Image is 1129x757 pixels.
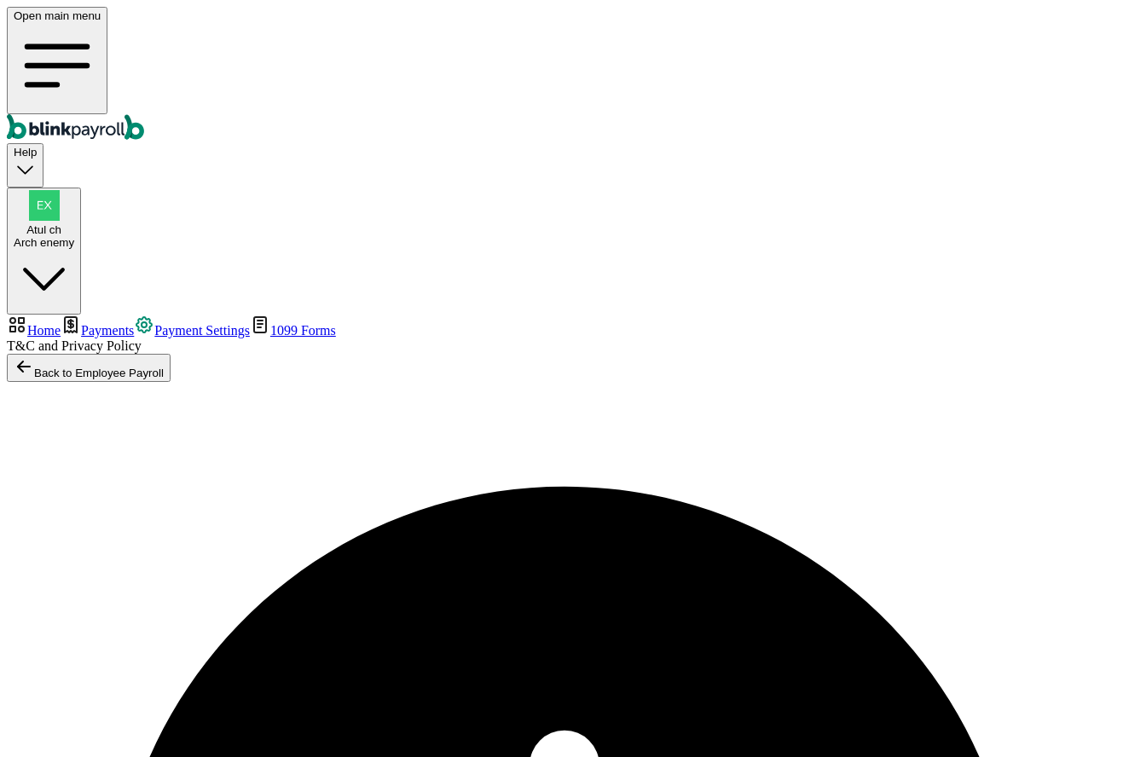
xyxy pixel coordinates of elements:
[27,323,61,338] span: Home
[14,146,37,159] span: Help
[7,7,1122,143] nav: Global
[7,338,142,353] span: and
[14,9,101,22] span: Open main menu
[14,236,74,249] div: Arch enemy
[1044,675,1129,757] iframe: Chat Widget
[61,323,134,338] a: Payments
[270,323,336,338] span: 1099 Forms
[7,354,171,382] button: Back to Employee Payroll
[81,323,134,338] span: Payments
[26,223,61,236] span: Atul ch
[61,338,142,353] span: Privacy Policy
[7,7,107,114] button: Open main menu
[250,323,336,338] a: 1099 Forms
[34,367,164,379] span: Back to Employee Payroll
[7,143,43,187] button: Help
[134,323,250,338] a: Payment Settings
[154,323,250,338] span: Payment Settings
[7,323,61,338] a: Home
[7,338,35,353] span: T&C
[7,315,1122,354] nav: Team Member Portal Sidebar
[7,188,81,315] button: Atul chArch enemy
